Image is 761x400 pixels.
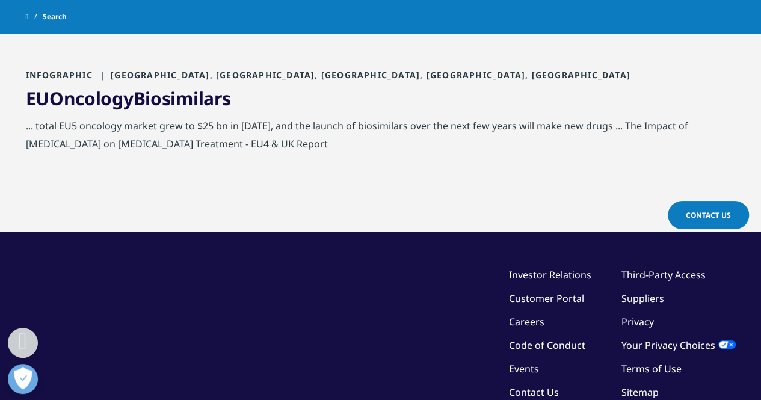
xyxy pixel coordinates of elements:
[509,339,585,352] a: Code of Conduct
[43,6,67,28] span: Search
[509,386,559,399] a: Contact Us
[509,315,544,328] a: Careers
[621,315,654,328] a: Privacy
[686,210,731,220] span: Contact Us
[621,292,664,305] a: Suppliers
[509,362,539,375] a: Events
[509,268,591,282] a: Investor Relations
[26,86,231,111] a: EUOncologyBiosimilars
[96,69,630,81] span: [GEOGRAPHIC_DATA], [GEOGRAPHIC_DATA], [GEOGRAPHIC_DATA], [GEOGRAPHIC_DATA], [GEOGRAPHIC_DATA]
[26,69,93,81] span: Infographic
[621,362,682,375] a: Terms of Use
[26,117,736,159] div: ... total EU5 oncology market grew to $25 bn in [DATE], and the launch of biosimilars over the ne...
[621,386,659,399] a: Sitemap
[668,201,749,229] a: Contact Us
[26,86,49,111] span: EU
[134,86,231,111] span: Biosimilars
[8,364,38,394] button: Präferenzen öffnen
[621,268,706,282] a: Third-Party Access
[509,292,584,305] a: Customer Portal
[621,339,736,352] a: Your Privacy Choices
